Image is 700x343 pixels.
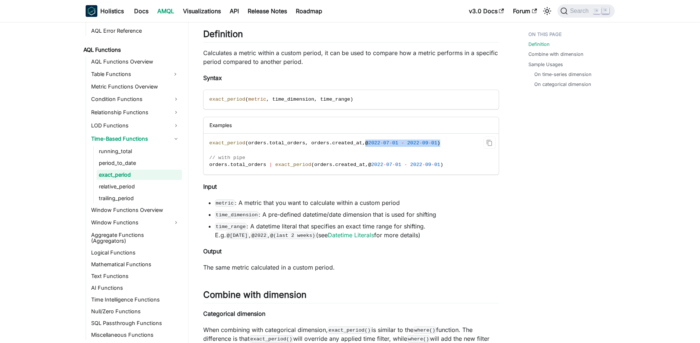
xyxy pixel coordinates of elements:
[425,162,431,167] span: 09
[328,326,371,334] code: exact_period()
[215,223,247,230] code: time_range
[89,217,182,228] a: Window Functions
[368,140,380,146] span: 2022
[97,158,182,168] a: period_to_date
[89,57,182,67] a: AQL Functions Overview
[434,162,440,167] span: 01
[528,61,563,68] a: Sample Usages
[97,193,182,203] a: trailing_period
[311,162,314,167] span: (
[431,162,434,167] span: -
[272,97,314,102] span: time_dimension
[248,97,266,102] span: metric
[215,198,499,207] li: : A metric that you want to calculate within a custom period
[203,74,222,82] strong: Syntax
[365,140,368,146] span: @
[305,140,308,146] span: ,
[215,199,235,207] code: metric
[215,211,259,219] code: time_dimension
[329,140,332,146] span: .
[78,22,189,343] nav: Docs sidebar
[89,205,182,215] a: Window Functions Overview
[203,183,217,190] strong: Input
[89,248,182,258] a: Logical Functions
[89,133,182,145] a: Time-Based Functions
[251,232,268,239] code: @2022
[97,181,182,192] a: relative_period
[392,140,398,146] span: 01
[203,248,222,255] strong: Output
[541,5,553,17] button: Switch between dark and light mode (currently light mode)
[528,41,550,48] a: Definition
[275,162,311,167] span: exact_period
[291,5,327,17] a: Roadmap
[314,162,332,167] span: orders
[89,330,182,340] a: Miscellaneous Functions
[311,140,329,146] span: orders
[410,162,422,167] span: 2022
[383,162,386,167] span: -
[371,162,383,167] span: 2022
[89,93,182,105] a: Condition Functions
[383,140,389,146] span: 07
[428,140,431,146] span: -
[422,140,428,146] span: 09
[86,5,97,17] img: Holistics
[215,222,499,239] li: : A datetime literal that specifies an exact time range for shifting. E.g. , , (see for more deta...
[209,97,245,102] span: exact_period
[89,271,182,281] a: Text Functions
[89,295,182,305] a: Time Intelligence Functions
[203,48,499,66] p: Calculates a metric within a custom period, it can be used to compare how a metric performs in a ...
[269,162,272,167] span: |
[419,140,422,146] span: -
[407,335,430,343] code: where()
[404,162,407,167] span: -
[528,51,584,58] a: Combine with dimension
[89,283,182,293] a: AI Functions
[431,140,437,146] span: 01
[437,140,440,146] span: )
[362,140,365,146] span: ,
[602,7,609,14] kbd: K
[266,140,269,146] span: .
[534,81,591,88] a: On categorical dimension
[97,146,182,156] a: running_total
[230,162,266,167] span: total_orders
[153,5,179,17] a: AMQL
[89,259,182,270] a: Mathematical Functions
[593,8,600,14] kbd: ⌘
[209,162,227,167] span: orders
[100,7,124,15] b: Holistics
[464,5,509,17] a: v3.0 Docs
[204,117,499,134] div: Examples
[245,140,248,146] span: (
[266,97,269,102] span: ,
[169,68,182,80] button: Expand sidebar category 'Table Functions'
[89,82,182,92] a: Metric Functions Overview
[557,4,614,18] button: Search (Command+K)
[89,106,182,118] a: Relationship Functions
[320,97,350,102] span: time_range
[314,97,317,102] span: ,
[568,8,593,14] span: Search
[380,140,383,146] span: -
[227,162,230,167] span: .
[395,162,401,167] span: 01
[248,140,266,146] span: orders
[365,162,368,167] span: ,
[422,162,425,167] span: -
[130,5,153,17] a: Docs
[368,162,371,167] span: @
[328,231,374,239] a: Datetime Literals
[250,335,293,343] code: exact_period()
[225,5,243,17] a: API
[392,162,395,167] span: -
[179,5,225,17] a: Visualizations
[203,310,265,317] strong: Categorical dimension
[350,97,353,102] span: )
[215,210,499,219] li: : A pre-defined datetime/date dimension that is used for shifting
[81,45,182,55] a: AQL Functions
[89,120,182,131] a: LOD Functions
[332,162,335,167] span: .
[269,140,305,146] span: total_orders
